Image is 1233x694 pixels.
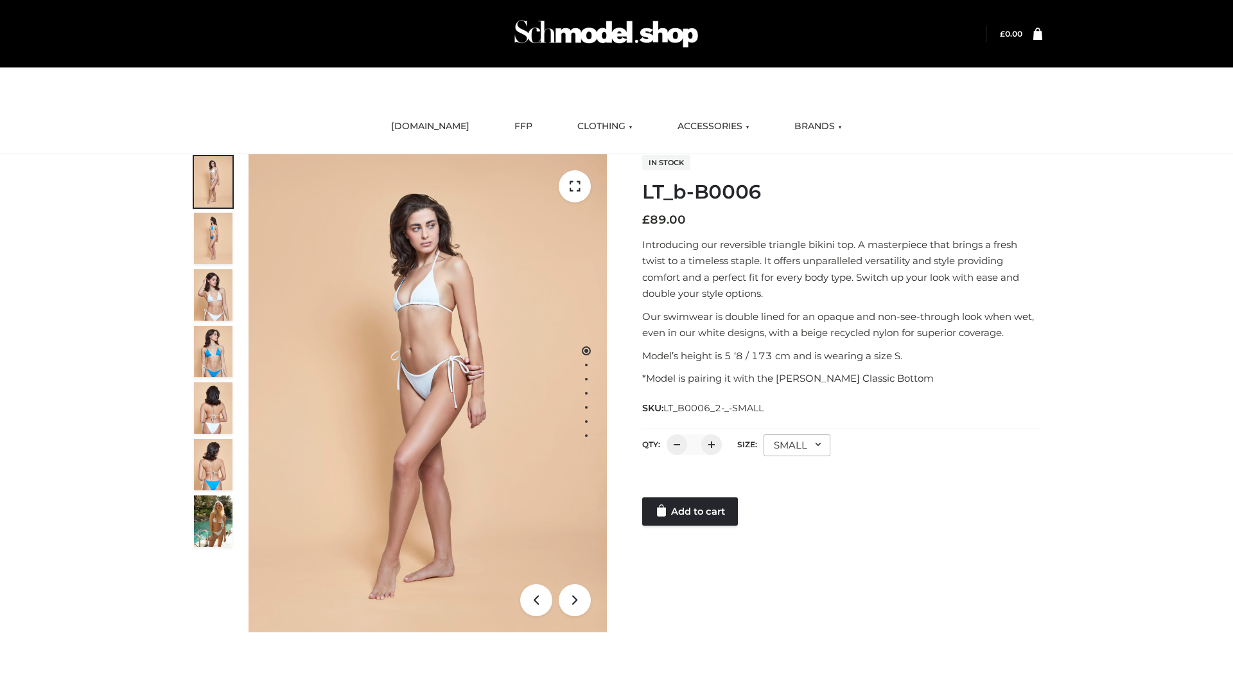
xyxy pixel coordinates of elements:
[194,269,232,321] img: ArielClassicBikiniTop_CloudNine_AzureSky_OW114ECO_3-scaled.jpg
[1000,29,1022,39] a: £0.00
[737,440,757,449] label: Size:
[785,112,852,141] a: BRANDS
[194,156,232,208] img: ArielClassicBikiniTop_CloudNine_AzureSky_OW114ECO_1-scaled.jpg
[642,213,650,227] span: £
[642,400,765,416] span: SKU:
[663,402,764,414] span: LT_B0006_2-_-SMALL
[194,326,232,377] img: ArielClassicBikiniTop_CloudNine_AzureSky_OW114ECO_4-scaled.jpg
[642,236,1042,302] p: Introducing our reversible triangle bikini top. A masterpiece that brings a fresh twist to a time...
[642,308,1042,341] p: Our swimwear is double lined for an opaque and non-see-through look when wet, even in our white d...
[764,434,830,456] div: SMALL
[642,213,686,227] bdi: 89.00
[642,440,660,449] label: QTY:
[1000,29,1005,39] span: £
[510,8,703,59] img: Schmodel Admin 964
[249,154,607,632] img: ArielClassicBikiniTop_CloudNine_AzureSky_OW114ECO_1
[642,181,1042,204] h1: LT_b-B0006
[505,112,542,141] a: FFP
[668,112,759,141] a: ACCESSORIES
[568,112,642,141] a: CLOTHING
[194,439,232,490] img: ArielClassicBikiniTop_CloudNine_AzureSky_OW114ECO_8-scaled.jpg
[194,213,232,264] img: ArielClassicBikiniTop_CloudNine_AzureSky_OW114ECO_2-scaled.jpg
[1000,29,1022,39] bdi: 0.00
[194,495,232,547] img: Arieltop_CloudNine_AzureSky2.jpg
[642,497,738,526] a: Add to cart
[642,155,690,170] span: In stock
[381,112,479,141] a: [DOMAIN_NAME]
[194,382,232,434] img: ArielClassicBikiniTop_CloudNine_AzureSky_OW114ECO_7-scaled.jpg
[642,370,1042,387] p: *Model is pairing it with the [PERSON_NAME] Classic Bottom
[642,348,1042,364] p: Model’s height is 5 ‘8 / 173 cm and is wearing a size S.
